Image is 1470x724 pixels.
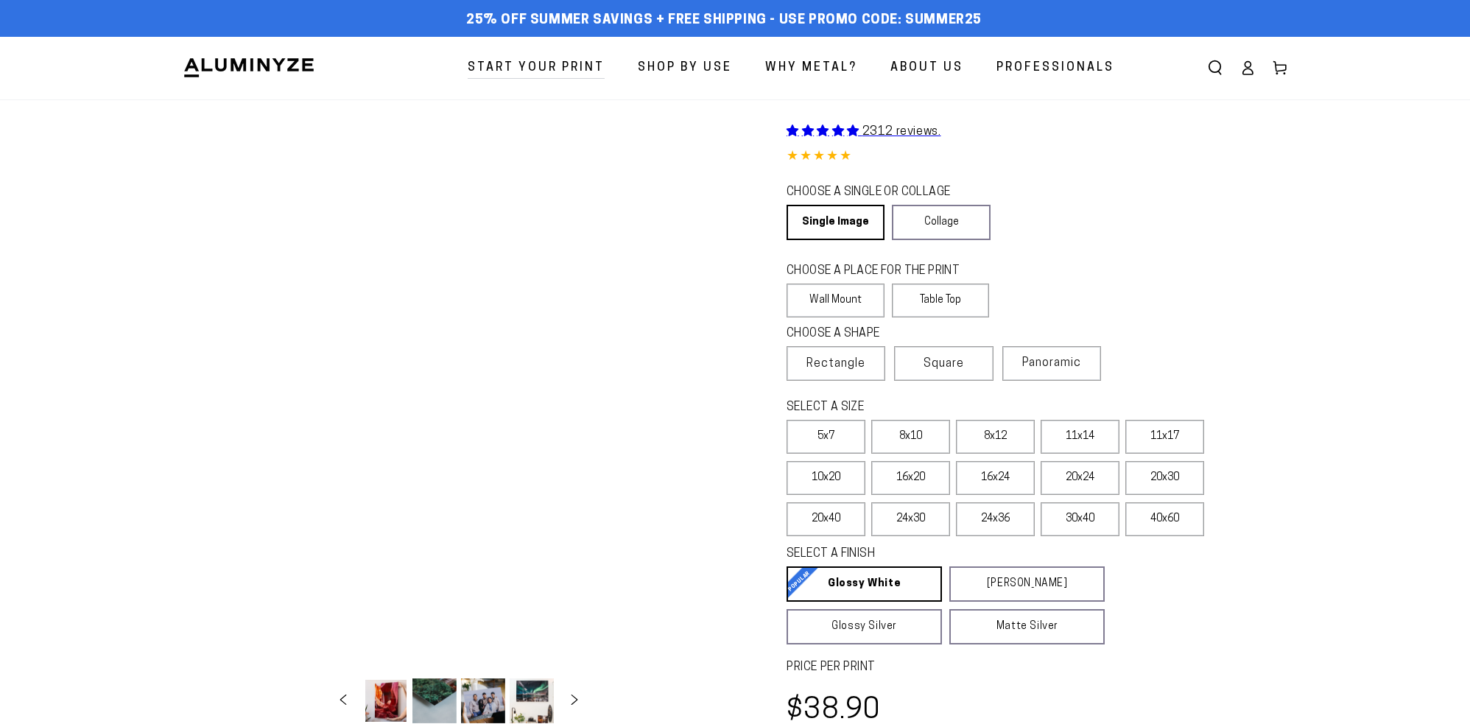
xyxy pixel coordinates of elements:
[787,502,865,536] label: 20x40
[787,326,978,342] legend: CHOOSE A SHAPE
[890,57,963,79] span: About Us
[1125,502,1204,536] label: 40x60
[1125,461,1204,495] label: 20x30
[787,184,977,201] legend: CHOOSE A SINGLE OR COLLAGE
[457,49,616,88] a: Start Your Print
[466,13,982,29] span: 25% off Summer Savings + Free Shipping - Use Promo Code: SUMMER25
[1041,502,1119,536] label: 30x40
[638,57,732,79] span: Shop By Use
[871,461,950,495] label: 16x20
[787,546,1069,563] legend: SELECT A FINISH
[787,263,976,280] legend: CHOOSE A PLACE FOR THE PRINT
[787,399,1081,416] legend: SELECT A SIZE
[787,609,942,644] a: Glossy Silver
[1022,357,1081,369] span: Panoramic
[461,678,505,723] button: Load image 3 in gallery view
[879,49,974,88] a: About Us
[1041,461,1119,495] label: 20x24
[468,57,605,79] span: Start Your Print
[949,609,1105,644] a: Matte Silver
[1041,420,1119,454] label: 11x14
[787,420,865,454] label: 5x7
[364,678,408,723] button: Load image 1 in gallery view
[787,659,1287,676] label: PRICE PER PRINT
[1125,420,1204,454] label: 11x17
[510,678,554,723] button: Load image 4 in gallery view
[892,284,990,317] label: Table Top
[787,126,940,138] a: 2312 reviews.
[327,684,359,717] button: Slide left
[558,684,591,717] button: Slide right
[996,57,1114,79] span: Professionals
[924,355,964,373] span: Square
[871,420,950,454] label: 8x10
[956,502,1035,536] label: 24x36
[787,205,885,240] a: Single Image
[1199,52,1231,84] summary: Search our site
[806,355,865,373] span: Rectangle
[754,49,868,88] a: Why Metal?
[183,57,315,79] img: Aluminyze
[787,566,942,602] a: Glossy White
[949,566,1105,602] a: [PERSON_NAME]
[412,678,457,723] button: Load image 2 in gallery view
[787,147,1287,168] div: 4.85 out of 5.0 stars
[787,461,865,495] label: 10x20
[787,284,885,317] label: Wall Mount
[765,57,857,79] span: Why Metal?
[627,49,743,88] a: Shop By Use
[862,126,941,138] span: 2312 reviews.
[985,49,1125,88] a: Professionals
[892,205,990,240] a: Collage
[956,420,1035,454] label: 8x12
[871,502,950,536] label: 24x30
[956,461,1035,495] label: 16x24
